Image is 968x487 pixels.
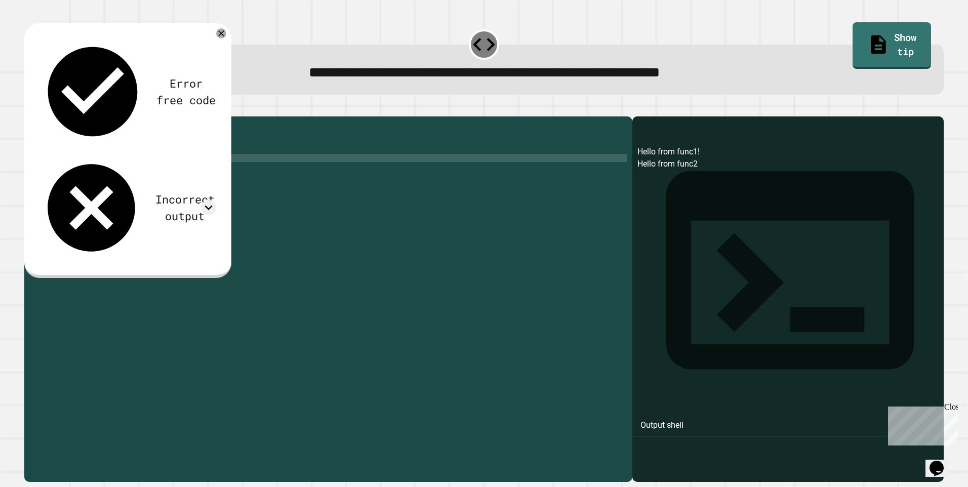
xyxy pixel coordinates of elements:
iframe: chat widget [884,402,958,445]
div: Chat with us now!Close [4,4,70,64]
div: Incorrect output [154,191,216,224]
iframe: chat widget [925,447,958,477]
div: Error free code [156,75,216,108]
a: Show tip [853,22,931,69]
div: Hello from func1! Hello from func2 [637,146,939,482]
